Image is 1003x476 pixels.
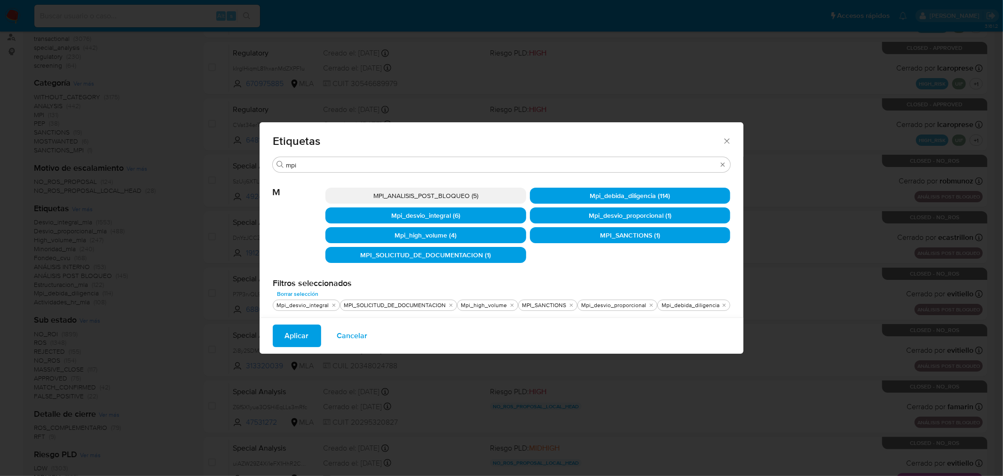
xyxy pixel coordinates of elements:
span: MPI_ANALISIS_POST_BLOQUEO (5) [373,191,478,200]
div: Mpi_high_volume [459,301,509,309]
span: MPI_SOLICITUD_DE_DOCUMENTACION (1) [360,250,491,260]
button: quitar MPI_SANCTIONS [568,301,575,309]
h2: Filtros seleccionados [273,278,730,288]
span: Borrar selección [277,289,319,299]
span: Etiquetas [273,135,722,147]
div: MPI_SANCTIONS [521,301,569,309]
span: Cancelar [337,325,368,346]
div: Mpi_debida_diligencia (114) [530,188,731,204]
span: Mpi_high_volume (4) [395,230,457,240]
div: MPI_SOLICITUD_DE_DOCUMENTACION [342,301,448,309]
button: quitar Mpi_debida_diligencia [720,301,728,309]
button: Borrar [719,161,727,168]
button: quitar Mpi_desvio_integral [330,301,338,309]
button: Aplicar [273,325,321,347]
span: Mpi_debida_diligencia (114) [590,191,670,200]
div: Mpi_high_volume (4) [325,227,526,243]
button: Buscar [276,161,284,168]
input: Buscar filtro [286,161,717,169]
button: Borrar selección [273,288,324,300]
span: Mpi_desvio_proporcional (1) [589,211,671,220]
div: Mpi_debida_diligencia [660,301,721,309]
div: Mpi_desvio_proporcional (1) [530,207,731,223]
span: Mpi_desvio_integral (6) [391,211,460,220]
div: MPI_SOLICITUD_DE_DOCUMENTACION (1) [325,247,526,263]
div: Mpi_desvio_proporcional [580,301,648,309]
button: quitar MPI_SOLICITUD_DE_DOCUMENTACION [447,301,455,309]
button: Cerrar [722,136,731,145]
span: Aplicar [285,325,309,346]
span: M [273,173,325,198]
button: Cancelar [325,325,380,347]
div: Mpi_desvio_integral (6) [325,207,526,223]
span: MPI_SANCTIONS (1) [600,230,660,240]
div: MPI_SANCTIONS (1) [530,227,731,243]
div: MPI_ANALISIS_POST_BLOQUEO (5) [325,188,526,204]
button: quitar Mpi_desvio_proporcional [648,301,655,309]
button: quitar Mpi_high_volume [508,301,516,309]
div: Mpi_desvio_integral [275,301,331,309]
